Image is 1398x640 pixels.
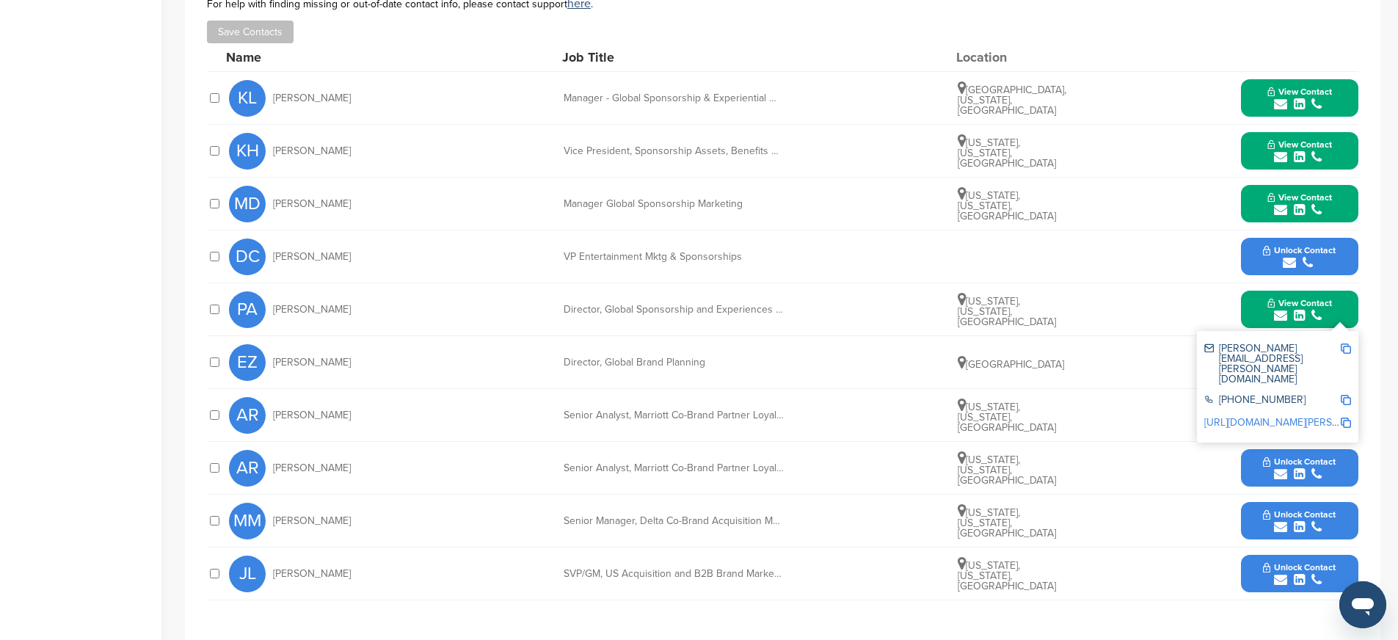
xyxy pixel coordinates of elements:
span: [US_STATE], [US_STATE], [GEOGRAPHIC_DATA] [958,559,1056,592]
img: Copy [1341,395,1351,405]
span: JL [229,556,266,592]
span: Unlock Contact [1263,562,1336,572]
div: VP Entertainment Mktg & Sponsorships [564,252,784,262]
button: Unlock Contact [1245,446,1353,490]
div: Vice President, Sponsorship Assets, Benefits & Operations [564,146,784,156]
span: MM [229,503,266,539]
div: Senior Manager, Delta Co-Brand Acquisition Marketing [564,516,784,526]
span: Unlock Contact [1263,509,1336,520]
button: Unlock Contact [1245,235,1353,279]
span: KH [229,133,266,170]
span: [PERSON_NAME] [273,516,351,526]
span: [PERSON_NAME] [273,146,351,156]
span: [GEOGRAPHIC_DATA], [US_STATE], [GEOGRAPHIC_DATA] [958,84,1066,117]
span: AR [229,397,266,434]
a: [URL][DOMAIN_NAME][PERSON_NAME] [1204,416,1383,429]
div: Manager Global Sponsorship Marketing [564,199,784,209]
span: AR [229,450,266,487]
span: DC [229,239,266,275]
div: Job Title [562,51,782,64]
div: Senior Analyst, Marriott Co-Brand Partner Loyalty Marketing [564,410,784,421]
span: [PERSON_NAME] [273,410,351,421]
span: Unlock Contact [1263,457,1336,467]
div: Senior Analyst, Marriott Co-Brand Partner Loyalty Marketing [564,463,784,473]
button: View Contact [1250,76,1350,120]
span: [PERSON_NAME] [273,252,351,262]
span: [US_STATE], [US_STATE], [GEOGRAPHIC_DATA] [958,506,1056,539]
span: EZ [229,344,266,381]
span: [GEOGRAPHIC_DATA] [958,358,1064,371]
div: Name [226,51,387,64]
span: [PERSON_NAME] [273,463,351,473]
span: [PERSON_NAME] [273,357,351,368]
div: [PHONE_NUMBER] [1204,395,1340,407]
span: View Contact [1267,87,1332,97]
span: KL [229,80,266,117]
iframe: Button to launch messaging window [1339,581,1386,628]
div: Manager - Global Sponsorship & Experiential Marketing (Sport) [564,93,784,103]
span: Unlock Contact [1263,245,1336,255]
span: [US_STATE], [US_STATE], [GEOGRAPHIC_DATA] [958,454,1056,487]
div: Director, Global Brand Planning [564,357,784,368]
button: Unlock Contact [1245,499,1353,543]
span: [PERSON_NAME] [273,199,351,209]
span: [US_STATE], [US_STATE], [GEOGRAPHIC_DATA] [958,295,1056,328]
div: Director, Global Sponsorship and Experiences Strategy, Measurement & Investment [564,305,784,315]
span: View Contact [1267,192,1332,203]
span: [PERSON_NAME] [273,305,351,315]
span: [PERSON_NAME] [273,93,351,103]
span: [PERSON_NAME] [273,569,351,579]
span: View Contact [1267,139,1332,150]
span: [US_STATE], [US_STATE], [GEOGRAPHIC_DATA] [958,137,1056,170]
div: Location [956,51,1066,64]
button: View Contact [1250,129,1350,173]
button: View Contact [1250,288,1350,332]
div: [PERSON_NAME][EMAIL_ADDRESS][PERSON_NAME][DOMAIN_NAME] [1204,343,1340,385]
img: Copy [1341,418,1351,428]
span: [US_STATE], [US_STATE], [GEOGRAPHIC_DATA] [958,189,1056,222]
button: Save Contacts [207,21,294,43]
span: View Contact [1267,298,1332,308]
span: MD [229,186,266,222]
span: PA [229,291,266,328]
div: SVP/GM, US Acquisition and B2B Brand Marketing, Small Business - Global Commercial Services [564,569,784,579]
button: View Contact [1250,182,1350,226]
button: Unlock Contact [1245,552,1353,596]
span: [US_STATE], [US_STATE], [GEOGRAPHIC_DATA] [958,401,1056,434]
img: Copy [1341,343,1351,354]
